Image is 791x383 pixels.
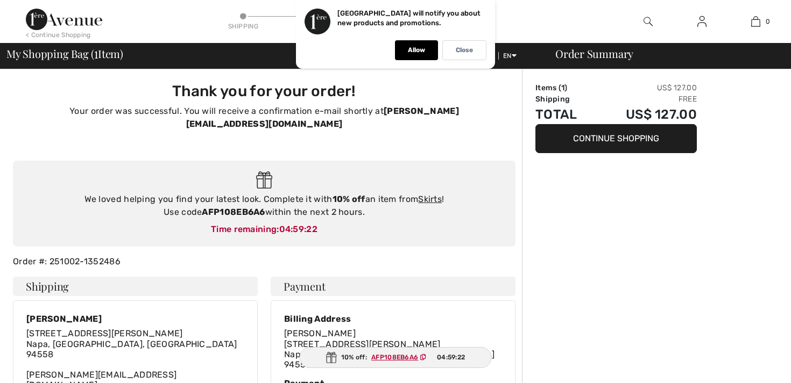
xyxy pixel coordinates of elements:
[371,353,418,361] ins: AFP108EB6A6
[535,82,595,93] td: Items ( )
[6,255,522,268] div: Order #: 251002-1352486
[595,93,697,105] td: Free
[94,46,98,60] span: 1
[13,277,258,296] h4: Shipping
[437,352,465,362] span: 04:59:22
[256,171,273,189] img: Gift.svg
[284,339,495,370] span: [STREET_ADDRESS][PERSON_NAME] Napa, [GEOGRAPHIC_DATA], [GEOGRAPHIC_DATA] 94558
[595,105,697,124] td: US$ 127.00
[186,106,459,129] strong: [PERSON_NAME][EMAIL_ADDRESS][DOMAIN_NAME]
[542,48,785,59] div: Order Summary
[535,93,595,105] td: Shipping
[644,15,653,28] img: search the website
[751,15,760,28] img: My Bag
[24,223,505,236] div: Time remaining:
[535,105,595,124] td: Total
[300,347,492,368] div: 10% off:
[26,9,102,30] img: 1ère Avenue
[271,277,515,296] h4: Payment
[503,52,517,60] span: EN
[337,9,481,27] p: [GEOGRAPHIC_DATA] will notify you about new products and promotions.
[408,46,425,54] p: Allow
[689,15,715,28] a: Sign In
[227,21,259,31] div: Shipping
[535,124,697,153] button: Continue Shopping
[333,194,365,204] strong: 10% off
[561,83,564,92] span: 1
[766,17,770,26] span: 0
[418,194,442,204] a: Skirts
[279,224,317,234] span: 04:59:22
[6,48,123,59] span: My Shopping Bag ( Item)
[26,328,237,359] span: [STREET_ADDRESS][PERSON_NAME] Napa, [GEOGRAPHIC_DATA], [GEOGRAPHIC_DATA] 94558
[19,105,509,131] p: Your order was successful. You will receive a confirmation e-mail shortly at
[729,15,782,28] a: 0
[284,328,356,338] span: [PERSON_NAME]
[26,30,91,40] div: < Continue Shopping
[697,15,707,28] img: My Info
[595,82,697,93] td: US$ 127.00
[456,46,473,54] p: Close
[202,207,265,217] strong: AFP108EB6A6
[26,314,244,324] div: [PERSON_NAME]
[326,352,337,363] img: Gift.svg
[19,82,509,100] h3: Thank you for your order!
[284,314,495,324] div: Billing Address
[24,193,505,219] div: We loved helping you find your latest look. Complete it with an item from ! Use code within the n...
